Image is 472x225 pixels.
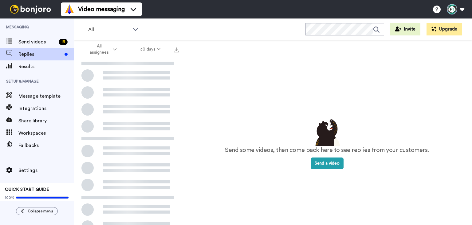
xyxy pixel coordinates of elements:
[28,209,53,214] span: Collapse menu
[18,38,56,46] span: Send videos
[16,207,58,215] button: Collapse menu
[174,47,179,52] img: export.svg
[225,146,429,155] p: Send some videos, then come back here to see replies from your customers.
[18,105,74,112] span: Integrations
[18,63,74,70] span: Results
[18,142,74,149] span: Fallbacks
[427,23,462,35] button: Upgrade
[75,41,128,58] button: All assignees
[312,117,342,146] img: results-emptystates.png
[65,4,74,14] img: vm-color.svg
[18,51,62,58] span: Replies
[128,44,172,55] button: 30 days
[59,39,68,45] div: 18
[18,129,74,137] span: Workspaces
[18,167,74,174] span: Settings
[87,43,112,55] span: All assignees
[311,157,344,169] button: Send a video
[18,92,74,100] span: Message template
[18,117,74,125] span: Share library
[88,26,129,33] span: All
[78,5,125,14] span: Video messaging
[5,195,14,200] span: 100%
[390,23,420,35] button: Invite
[172,45,181,54] button: Export all results that match these filters now.
[5,187,49,192] span: QUICK START GUIDE
[311,161,344,166] a: Send a video
[7,5,53,14] img: bj-logo-header-white.svg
